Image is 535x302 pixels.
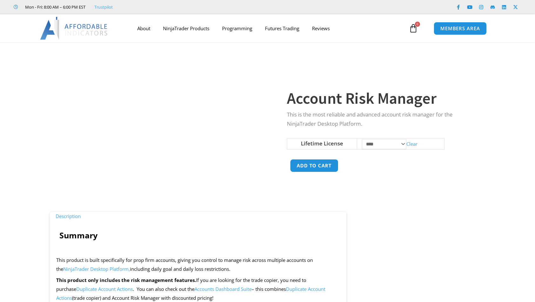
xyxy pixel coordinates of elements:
a: Programming [216,21,259,36]
nav: Menu [131,21,407,36]
p: This product is built specifically for prop firm accounts, giving you control to manage risk acro... [56,256,340,274]
h1: Account Risk Manager [287,87,472,109]
button: Add to cart [290,159,338,172]
a: NinjaTrader Products [157,21,216,36]
a: About [131,21,157,36]
p: This is the most reliable and advanced account risk manager for the NinjaTrader Desktop Platform. [287,110,472,129]
h4: Summary [59,230,337,240]
span: 0 [415,22,420,27]
a: NinjaTrader Desktop Platform, [63,266,130,272]
a: MEMBERS AREA [434,22,487,35]
a: Duplicate Account Actions [56,286,325,301]
label: Lifetime License [301,140,343,147]
img: LogoAI | Affordable Indicators – NinjaTrader [40,17,108,40]
a: Reviews [306,21,336,36]
a: Futures Trading [259,21,306,36]
a: Accounts Dashboard Suite [194,286,252,292]
a: Trustpilot [94,3,113,11]
strong: This product only includes the risk management features. [56,277,196,283]
a: Description [50,209,86,223]
a: Clear options [406,140,417,147]
a: 0 [399,19,427,38]
a: Duplicate Account Actions [76,286,133,292]
span: MEMBERS AREA [440,26,480,31]
span: Mon - Fri: 8:00 AM – 6:00 PM EST [24,3,85,11]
